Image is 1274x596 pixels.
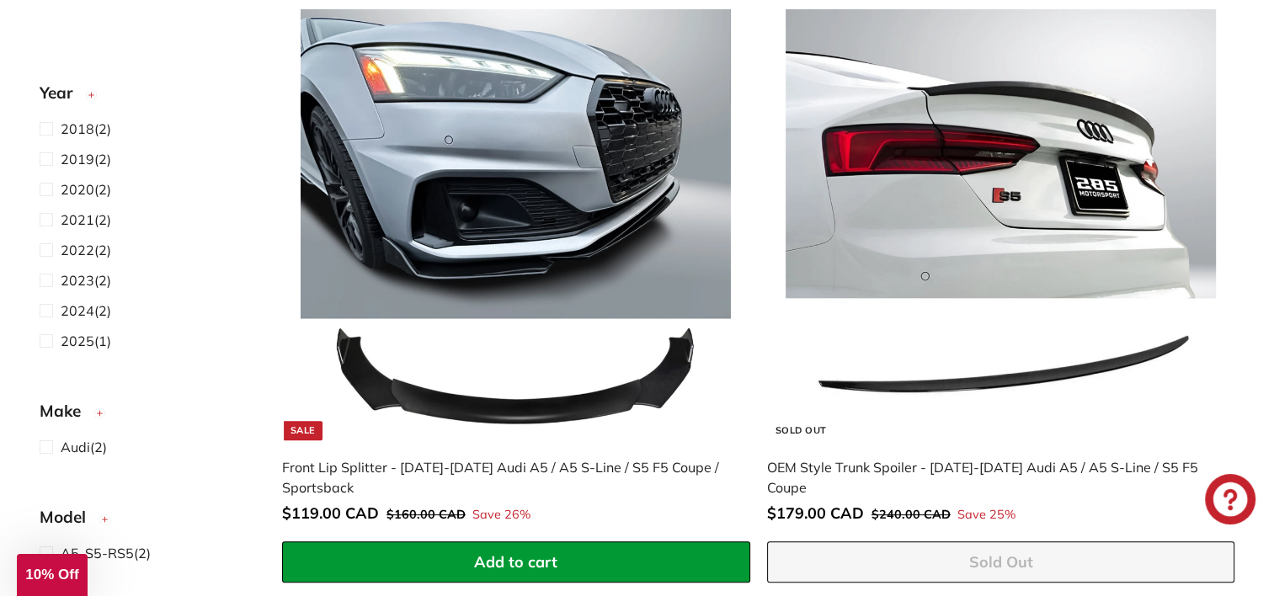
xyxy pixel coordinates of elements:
inbox-online-store-chat: Shopify online store chat [1200,474,1261,529]
span: Audi [61,439,90,455]
span: (2) [61,210,111,230]
span: $240.00 CAD [872,507,951,522]
span: 2025 [61,333,94,349]
span: Make [40,399,93,423]
button: Year [40,76,255,118]
span: 2022 [61,242,94,258]
span: 2018 [61,120,94,137]
span: A5-S5-RS5 [61,545,134,561]
span: (2) [61,270,111,290]
span: Add to cart [474,552,557,572]
span: Save 25% [957,506,1015,524]
span: (2) [61,149,111,169]
span: (2) [61,543,151,563]
span: 2020 [61,181,94,198]
button: Make [40,394,255,436]
span: 2024 [61,302,94,319]
span: 2021 [61,211,94,228]
span: 10% Off [25,567,78,583]
div: Sold Out [768,421,833,440]
button: Model [40,500,255,542]
span: Save 26% [472,506,530,524]
span: Model [40,505,99,529]
button: Add to cart [282,541,750,583]
span: (2) [61,301,111,321]
span: $119.00 CAD [282,503,379,523]
div: 10% Off [17,554,88,596]
div: Front Lip Splitter - [DATE]-[DATE] Audi A5 / A5 S-Line / S5 F5 Coupe / Sportsback [282,457,733,498]
div: Sale [284,421,322,440]
span: (1) [61,331,111,351]
span: $179.00 CAD [767,503,864,523]
span: (2) [61,179,111,200]
span: (2) [61,119,111,139]
span: $160.00 CAD [386,507,466,522]
div: OEM Style Trunk Spoiler - [DATE]-[DATE] Audi A5 / A5 S-Line / S5 F5 Coupe [767,457,1218,498]
button: Sold Out [767,541,1235,583]
span: (2) [61,437,107,457]
span: Sold Out [969,552,1033,572]
span: 2023 [61,272,94,289]
span: (2) [61,240,111,260]
span: 2019 [61,151,94,168]
span: Year [40,81,85,105]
